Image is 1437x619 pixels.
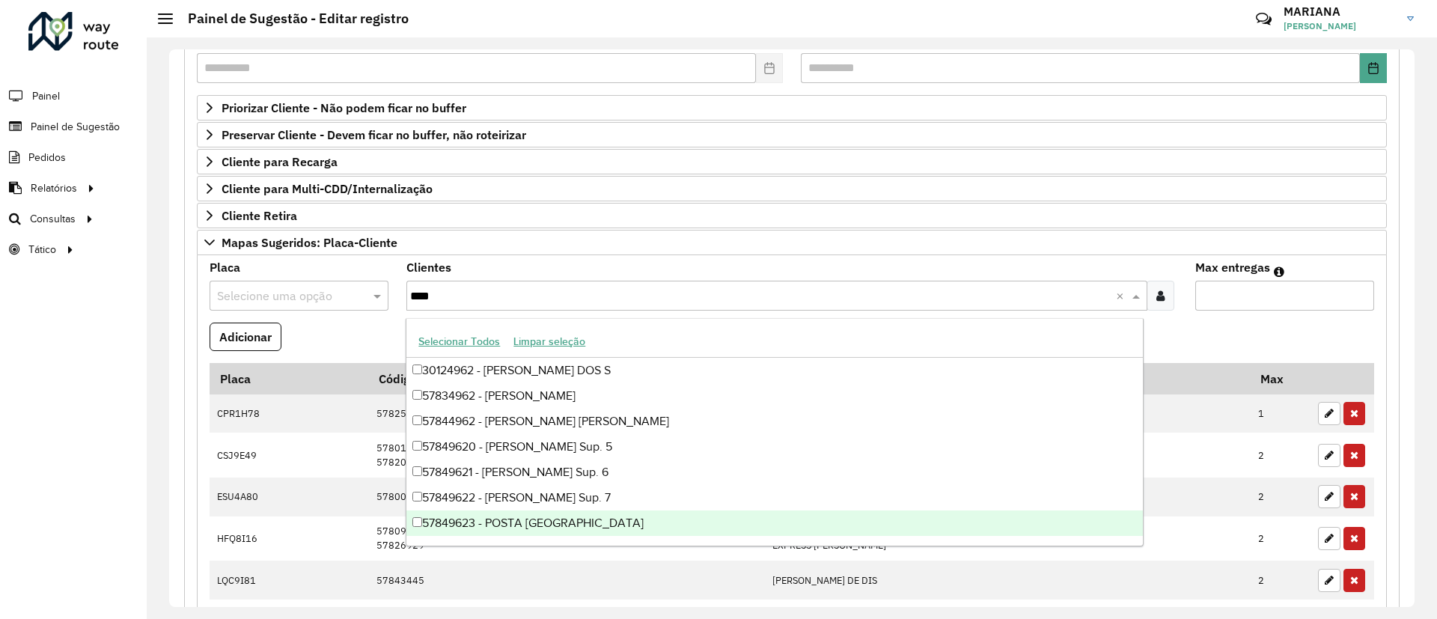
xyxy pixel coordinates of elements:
td: 57825300 [368,394,765,433]
a: Cliente para Multi-CDD/Internalização [197,176,1387,201]
td: LQC9I81 [210,561,368,600]
span: Tático [28,242,56,257]
td: 2 [1251,478,1311,516]
div: 57849622 - [PERSON_NAME] Sup. 7 [406,485,1142,510]
td: CSJ9E49 [210,433,368,477]
div: 57849623 - POSTA [GEOGRAPHIC_DATA] [406,510,1142,536]
span: Cliente para Recarga [222,156,338,168]
div: 30124962 - [PERSON_NAME] DOS S [406,358,1142,383]
a: Preservar Cliente - Devem ficar no buffer, não roteirizar [197,122,1387,147]
span: Painel de Sugestão [31,119,120,135]
td: 2 [1251,516,1311,561]
h2: Painel de Sugestão - Editar registro [173,10,409,27]
label: Clientes [406,258,451,276]
button: Adicionar [210,323,281,351]
td: 57801053 57820379 [368,433,765,477]
span: Clear all [1116,287,1129,305]
td: CPR1H78 [210,394,368,433]
label: Placa [210,258,240,276]
ng-dropdown-panel: Options list [406,318,1143,546]
a: Mapas Sugeridos: Placa-Cliente [197,230,1387,255]
td: 57800495 [368,478,765,516]
span: Relatórios [31,180,77,196]
td: HFQ8I16 [210,516,368,561]
th: Código Cliente [368,363,765,394]
td: 1 [1251,394,1311,433]
em: Máximo de clientes que serão colocados na mesma rota com os clientes informados [1274,266,1284,278]
a: Cliente para Recarga [197,149,1387,174]
div: 57844962 - [PERSON_NAME] [PERSON_NAME] [406,409,1142,434]
a: Contato Rápido [1248,3,1280,35]
span: Pedidos [28,150,66,165]
td: 2 [1251,433,1311,477]
a: Cliente Retira [197,203,1387,228]
span: Mapas Sugeridos: Placa-Cliente [222,237,397,248]
span: Preservar Cliente - Devem ficar no buffer, não roteirizar [222,129,526,141]
div: 57849624 - [PERSON_NAME]. 8 [406,536,1142,561]
th: Max [1251,363,1311,394]
label: Max entregas [1195,258,1270,276]
td: 57809310 57826929 [368,516,765,561]
span: [PERSON_NAME] [1284,19,1396,33]
button: Limpar seleção [507,330,592,353]
span: Consultas [30,211,76,227]
span: Cliente Retira [222,210,297,222]
button: Selecionar Todos [412,330,507,353]
div: 57849621 - [PERSON_NAME] Sup. 6 [406,460,1142,485]
h3: MARIANA [1284,4,1396,19]
div: 57834962 - [PERSON_NAME] [406,383,1142,409]
td: [PERSON_NAME] DE DIS [765,561,1251,600]
th: Placa [210,363,368,394]
td: 2 [1251,561,1311,600]
span: Painel [32,88,60,104]
a: Priorizar Cliente - Não podem ficar no buffer [197,95,1387,121]
span: Cliente para Multi-CDD/Internalização [222,183,433,195]
div: 57849620 - [PERSON_NAME] Sup. 5 [406,434,1142,460]
td: 57843445 [368,561,765,600]
button: Choose Date [1360,53,1387,83]
td: ESU4A80 [210,478,368,516]
span: Priorizar Cliente - Não podem ficar no buffer [222,102,466,114]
